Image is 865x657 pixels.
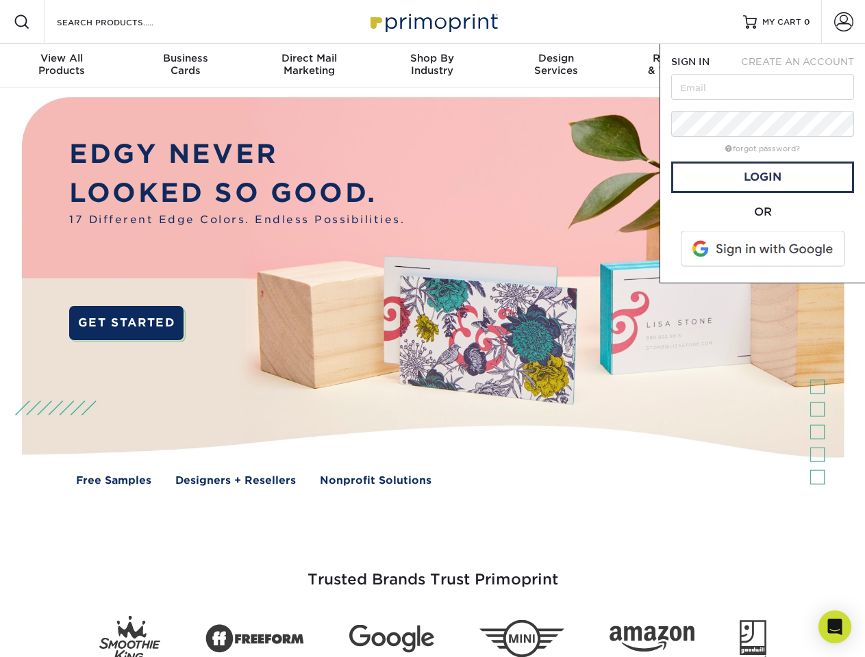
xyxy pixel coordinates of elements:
div: Marketing [247,52,371,77]
span: Direct Mail [247,52,371,64]
div: Open Intercom Messenger [818,610,851,643]
a: Designers + Resellers [175,473,296,489]
a: DesignServices [494,44,618,88]
a: GET STARTED [69,306,184,340]
input: SEARCH PRODUCTS..... [55,14,189,30]
a: Free Samples [76,473,151,489]
a: Resources& Templates [618,44,741,88]
div: & Templates [618,52,741,77]
div: Services [494,52,618,77]
iframe: Google Customer Reviews [3,615,116,652]
img: Amazon [610,626,694,652]
div: Industry [371,52,494,77]
div: OR [671,204,854,220]
span: CREATE AN ACCOUNT [741,56,854,67]
span: Business [123,52,247,64]
h3: Trusted Brands Trust Primoprint [32,538,833,605]
img: Primoprint [364,7,501,36]
p: LOOKED SO GOOD. [69,174,405,213]
span: Resources [618,52,741,64]
p: EDGY NEVER [69,135,405,174]
span: SIGN IN [671,56,710,67]
a: Login [671,162,854,193]
input: Email [671,74,854,100]
a: Nonprofit Solutions [320,473,431,489]
img: Google [349,625,434,653]
span: 0 [804,17,810,27]
span: Design [494,52,618,64]
a: Direct MailMarketing [247,44,371,88]
a: Shop ByIndustry [371,44,494,88]
span: MY CART [762,16,801,28]
a: BusinessCards [123,44,247,88]
a: forgot password? [725,144,800,153]
span: Shop By [371,52,494,64]
div: Cards [123,52,247,77]
img: Goodwill [740,620,766,657]
span: 17 Different Edge Colors. Endless Possibilities. [69,212,405,228]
